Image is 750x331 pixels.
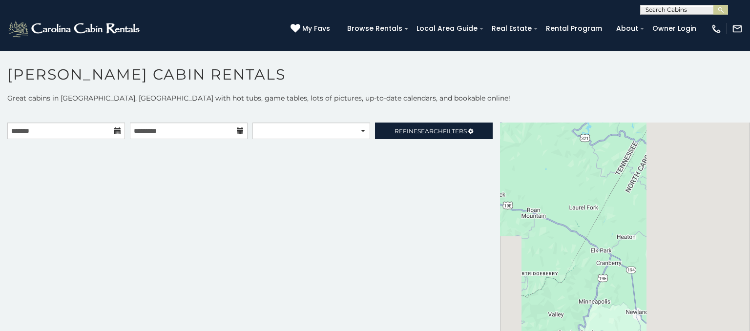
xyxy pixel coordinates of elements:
img: White-1-2.png [7,19,143,39]
a: About [611,21,643,36]
span: My Favs [302,23,330,34]
a: Browse Rentals [342,21,407,36]
img: phone-regular-white.png [711,23,722,34]
span: Refine Filters [395,127,467,135]
a: My Favs [291,23,333,34]
a: Real Estate [487,21,537,36]
a: Rental Program [541,21,607,36]
a: Local Area Guide [412,21,482,36]
a: Owner Login [647,21,701,36]
img: mail-regular-white.png [732,23,743,34]
a: RefineSearchFilters [375,123,493,139]
span: Search [417,127,443,135]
